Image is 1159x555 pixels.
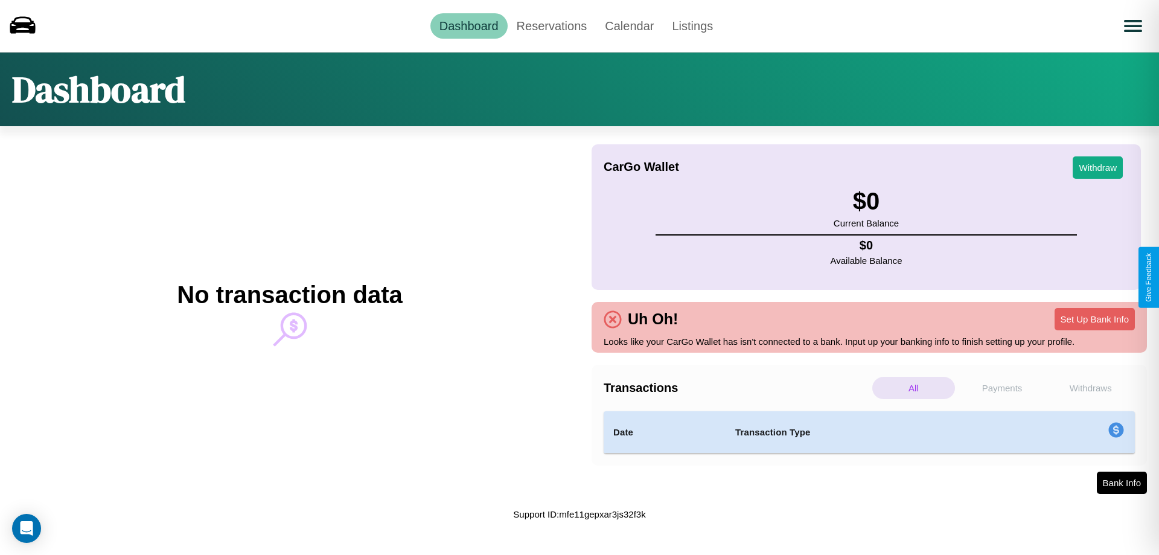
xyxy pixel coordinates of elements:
[12,65,185,114] h1: Dashboard
[177,281,402,309] h2: No transaction data
[663,13,722,39] a: Listings
[430,13,508,39] a: Dashboard
[604,381,869,395] h4: Transactions
[604,411,1135,454] table: simple table
[604,160,679,174] h4: CarGo Wallet
[613,425,716,440] h4: Date
[961,377,1044,399] p: Payments
[1116,9,1150,43] button: Open menu
[831,239,902,252] h4: $ 0
[12,514,41,543] div: Open Intercom Messenger
[1055,308,1135,330] button: Set Up Bank Info
[872,377,955,399] p: All
[834,215,899,231] p: Current Balance
[604,333,1135,350] p: Looks like your CarGo Wallet has isn't connected to a bank. Input up your banking info to finish ...
[1073,156,1123,179] button: Withdraw
[622,310,684,328] h4: Uh Oh!
[1049,377,1132,399] p: Withdraws
[508,13,596,39] a: Reservations
[1097,472,1147,494] button: Bank Info
[1145,253,1153,302] div: Give Feedback
[834,188,899,215] h3: $ 0
[831,252,902,269] p: Available Balance
[735,425,1009,440] h4: Transaction Type
[596,13,663,39] a: Calendar
[513,506,645,522] p: Support ID: mfe11gepxar3js32f3k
